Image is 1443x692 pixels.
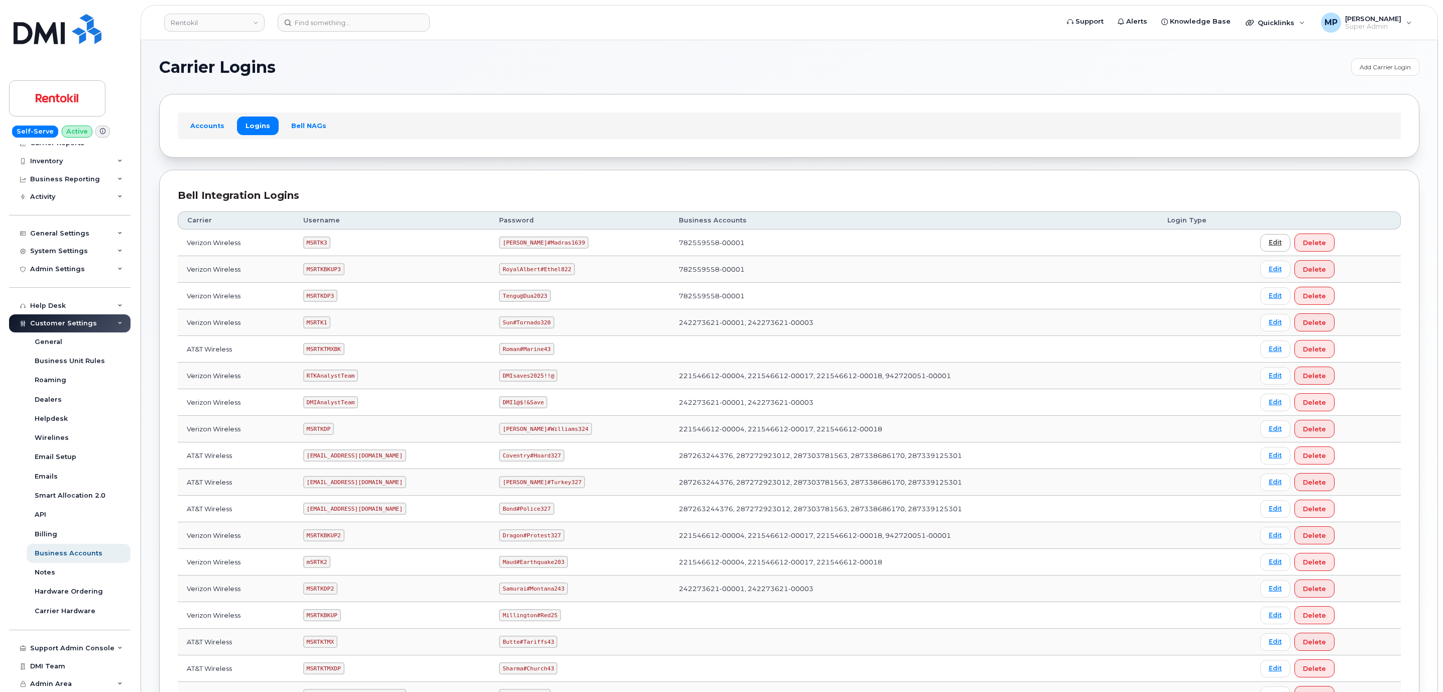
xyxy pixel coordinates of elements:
div: Bell Integration Logins [178,188,1401,203]
code: MSRTKTMXDP [303,662,344,674]
code: mSRTK2 [303,556,330,568]
a: Edit [1260,340,1290,358]
td: 782559558-00001 [670,256,1158,283]
span: Delete [1303,398,1326,407]
th: Carrier [178,211,294,229]
a: Edit [1260,580,1290,598]
td: Verizon Wireless [178,602,294,629]
code: [PERSON_NAME]#Turkey327 [499,476,585,488]
th: Password [490,211,669,229]
td: Verizon Wireless [178,256,294,283]
code: RoyalAlbert#Ethel822 [499,263,574,275]
th: Business Accounts [670,211,1158,229]
span: Delete [1303,664,1326,673]
code: [PERSON_NAME]#Madras1639 [499,237,588,249]
td: AT&T Wireless [178,655,294,682]
span: Delete [1303,451,1326,460]
span: Delete [1303,424,1326,434]
a: Edit [1260,527,1290,544]
td: AT&T Wireless [178,442,294,469]
code: MSRTK3 [303,237,330,249]
button: Delete [1294,473,1335,491]
span: Delete [1303,637,1326,647]
button: Delete [1294,260,1335,278]
button: Delete [1294,500,1335,518]
td: AT&T Wireless [178,469,294,496]
td: 242273621-00001, 242273621-00003 [670,389,1158,416]
code: MSRTK1 [303,316,330,328]
td: Verizon Wireless [178,309,294,336]
td: Verizon Wireless [178,229,294,256]
td: AT&T Wireless [178,336,294,363]
td: Verizon Wireless [178,416,294,442]
button: Delete [1294,340,1335,358]
code: [EMAIL_ADDRESS][DOMAIN_NAME] [303,449,406,462]
a: Bell NAGs [283,117,335,135]
button: Delete [1294,446,1335,465]
iframe: Messenger Launcher [1399,648,1435,684]
a: Accounts [182,117,233,135]
a: Edit [1260,314,1290,331]
a: Edit [1260,420,1290,438]
a: Edit [1260,633,1290,651]
a: Edit [1260,287,1290,305]
code: MSRTKBKUP3 [303,263,344,275]
td: 782559558-00001 [670,229,1158,256]
td: Verizon Wireless [178,363,294,389]
button: Delete [1294,606,1335,624]
span: Delete [1303,504,1326,514]
a: Edit [1260,234,1290,252]
code: MSRTKTMXBK [303,343,344,355]
code: Dragon#Protest327 [499,529,564,541]
code: MSRTKBKUP [303,609,341,621]
span: Carrier Logins [159,60,276,75]
code: MSRTKDP3 [303,290,337,302]
code: Millington#Red25 [499,609,561,621]
a: Edit [1260,500,1290,518]
span: Delete [1303,344,1326,354]
code: [PERSON_NAME]#Williams324 [499,423,591,435]
code: Tengu@Dua2023 [499,290,550,302]
code: MSRTKDP2 [303,583,337,595]
span: Delete [1303,611,1326,620]
td: Verizon Wireless [178,522,294,549]
button: Delete [1294,580,1335,598]
code: DMIAnalystTeam [303,396,358,408]
code: Sharma#Church43 [499,662,557,674]
button: Delete [1294,526,1335,544]
code: Samurai#Montana243 [499,583,567,595]
code: MSRTKTMX [303,636,337,648]
a: Edit [1260,553,1290,571]
td: 287263244376, 287272923012, 287303781563, 287338686170, 287339125301 [670,496,1158,522]
td: 221546612-00004, 221546612-00017, 221546612-00018 [670,416,1158,442]
button: Delete [1294,234,1335,252]
td: AT&T Wireless [178,629,294,655]
code: Bond#Police327 [499,503,554,515]
code: MSRTKBKUP2 [303,529,344,541]
code: Coventry#Hoard327 [499,449,564,462]
td: AT&T Wireless [178,496,294,522]
span: Delete [1303,557,1326,567]
td: Verizon Wireless [178,575,294,602]
td: 242273621-00001, 242273621-00003 [670,309,1158,336]
code: [EMAIL_ADDRESS][DOMAIN_NAME] [303,476,406,488]
span: Delete [1303,478,1326,487]
code: Maud#Earthquake203 [499,556,567,568]
span: Delete [1303,238,1326,248]
code: MSRTKDP [303,423,334,435]
td: Verizon Wireless [178,549,294,575]
button: Delete [1294,393,1335,411]
span: Delete [1303,291,1326,301]
td: Verizon Wireless [178,283,294,309]
a: Edit [1260,660,1290,677]
td: 221546612-00004, 221546612-00017, 221546612-00018, 942720051-00001 [670,363,1158,389]
td: 221546612-00004, 221546612-00017, 221546612-00018 [670,549,1158,575]
code: DMI1@$!&Save [499,396,547,408]
button: Delete [1294,659,1335,677]
td: 221546612-00004, 221546612-00017, 221546612-00018, 942720051-00001 [670,522,1158,549]
button: Delete [1294,367,1335,385]
code: Butte#Tariffs43 [499,636,557,648]
code: RTKAnalystTeam [303,370,358,382]
a: Edit [1260,261,1290,278]
th: Username [294,211,491,229]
